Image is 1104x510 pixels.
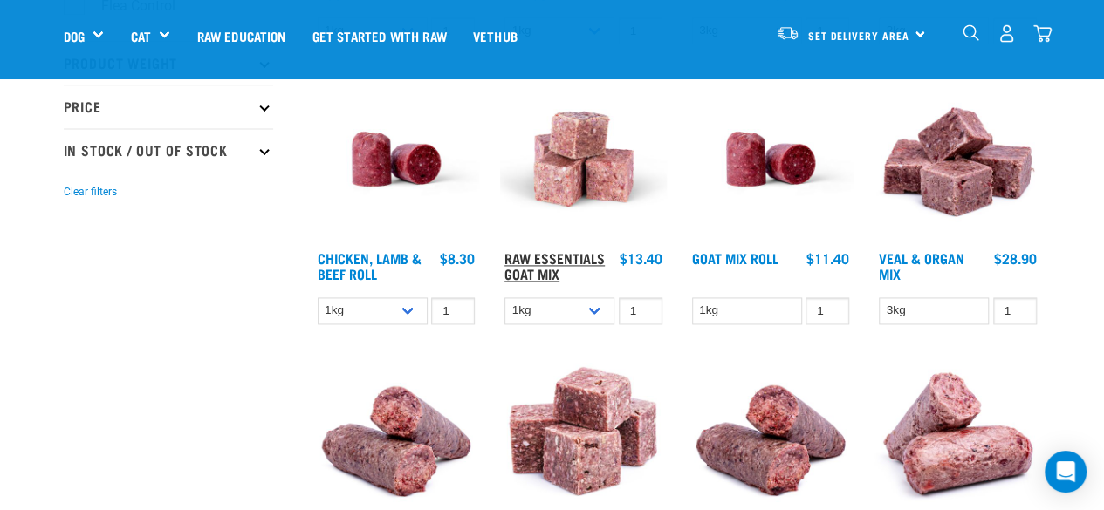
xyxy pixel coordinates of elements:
[299,1,460,71] a: Get started with Raw
[963,24,979,41] img: home-icon-1@2x.png
[504,254,605,277] a: Raw Essentials Goat Mix
[619,297,662,324] input: 1
[692,254,778,262] a: Goat Mix Roll
[1033,24,1052,43] img: home-icon@2x.png
[64,85,273,128] p: Price
[994,250,1037,266] div: $28.90
[64,128,273,172] p: In Stock / Out Of Stock
[460,1,531,71] a: Vethub
[808,32,909,38] span: Set Delivery Area
[998,24,1016,43] img: user.png
[440,250,475,266] div: $8.30
[500,76,667,242] img: Goat M Ix 38448
[993,297,1037,324] input: 1
[1045,451,1087,493] div: Open Intercom Messenger
[874,76,1041,242] img: 1158 Veal Organ Mix 01
[879,254,964,277] a: Veal & Organ Mix
[313,76,480,242] img: Raw Essentials Chicken Lamb Beef Bulk Minced Raw Dog Food Roll Unwrapped
[318,254,422,277] a: Chicken, Lamb & Beef Roll
[806,250,849,266] div: $11.40
[620,250,662,266] div: $13.40
[688,76,854,242] img: Raw Essentials Chicken Lamb Beef Bulk Minced Raw Dog Food Roll Unwrapped
[183,1,298,71] a: Raw Education
[64,26,85,46] a: Dog
[64,184,117,200] button: Clear filters
[776,25,799,41] img: van-moving.png
[130,26,150,46] a: Cat
[431,297,475,324] input: 1
[806,297,849,324] input: 1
